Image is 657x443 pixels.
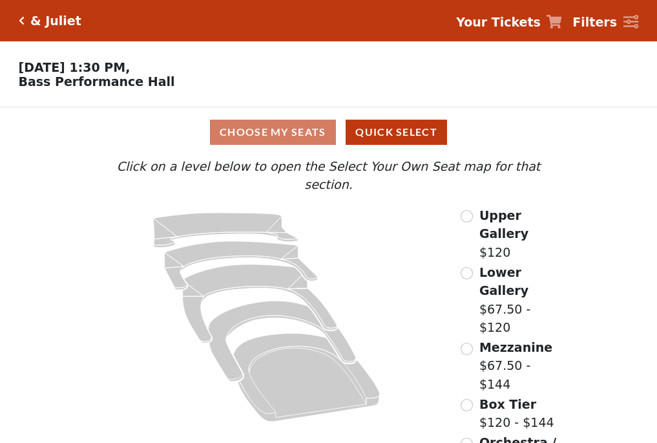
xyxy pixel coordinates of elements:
h5: & Juliet [30,14,81,28]
strong: Filters [572,15,617,29]
label: $67.50 - $120 [479,263,566,337]
path: Upper Gallery - Seats Available: 306 [154,213,298,248]
span: Lower Gallery [479,265,528,298]
strong: Your Tickets [456,15,541,29]
a: Click here to go back to filters [19,16,25,25]
a: Your Tickets [456,13,562,32]
span: Box Tier [479,397,536,411]
path: Orchestra / Parterre Circle - Seats Available: 32 [234,333,381,422]
label: $120 [479,206,566,262]
label: $120 - $144 [479,395,554,432]
button: Quick Select [346,120,447,145]
span: Upper Gallery [479,208,528,241]
label: $67.50 - $144 [479,338,566,394]
path: Lower Gallery - Seats Available: 76 [165,241,318,290]
p: Click on a level below to open the Select Your Own Seat map for that section. [91,157,565,194]
span: Mezzanine [479,340,552,354]
a: Filters [572,13,638,32]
